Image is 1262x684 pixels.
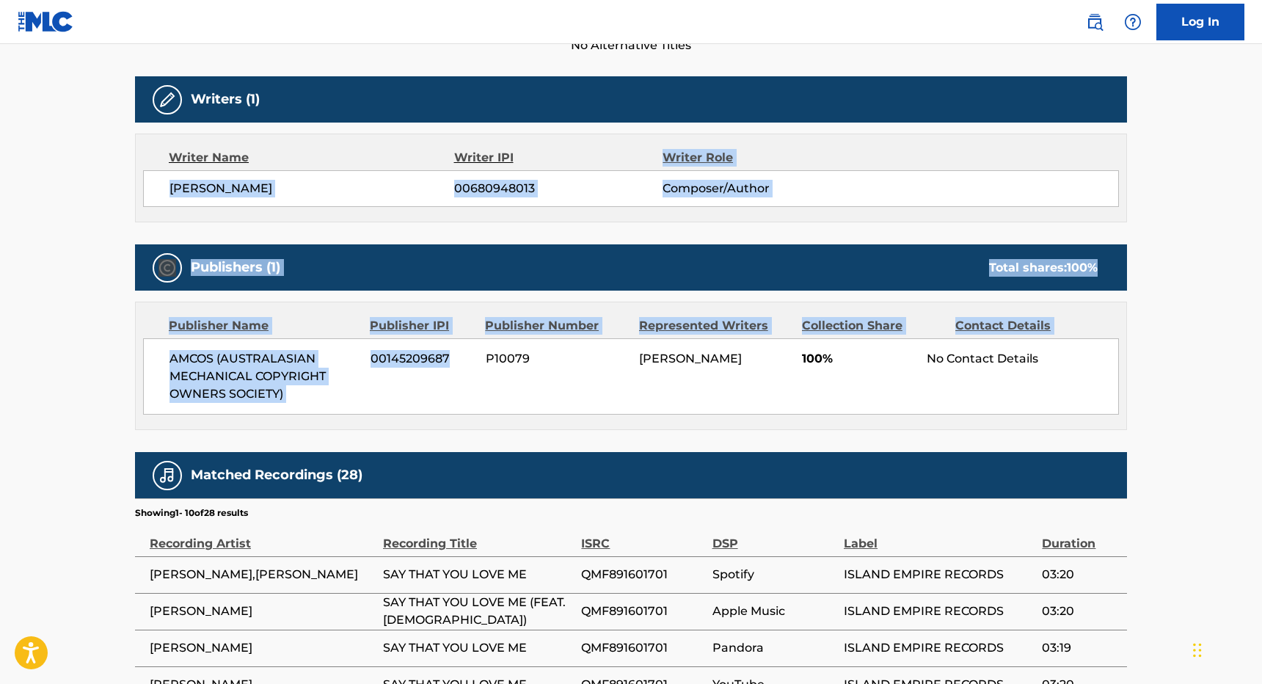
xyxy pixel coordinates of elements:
[1080,7,1109,37] a: Public Search
[158,91,176,109] img: Writers
[802,317,944,335] div: Collection Share
[581,603,704,620] span: QMF891601701
[712,639,837,657] span: Pandora
[1086,13,1104,31] img: search
[1042,520,1120,553] div: Duration
[158,467,176,484] img: Matched Recordings
[844,520,1035,553] div: Label
[1193,628,1202,672] div: Drag
[169,350,360,403] span: AMCOS (AUSTRALASIAN MECHANICAL COPYRIGHT OWNERS SOCIETY)
[150,520,376,553] div: Recording Artist
[150,566,376,583] span: [PERSON_NAME],[PERSON_NAME]
[158,259,176,277] img: Publishers
[135,506,248,520] p: Showing 1 - 10 of 28 results
[581,566,704,583] span: QMF891601701
[639,317,791,335] div: Represented Writers
[169,317,359,335] div: Publisher Name
[1042,566,1120,583] span: 03:20
[712,520,837,553] div: DSP
[383,639,574,657] span: SAY THAT YOU LOVE ME
[663,149,853,167] div: Writer Role
[844,566,1035,583] span: ISLAND EMPIRE RECORDS
[1042,603,1120,620] span: 03:20
[191,467,362,484] h5: Matched Recordings (28)
[383,594,574,629] span: SAY THAT YOU LOVE ME (FEAT. [DEMOGRAPHIC_DATA])
[802,350,916,368] span: 100%
[844,603,1035,620] span: ISLAND EMPIRE RECORDS
[712,603,837,620] span: Apple Music
[581,639,704,657] span: QMF891601701
[485,317,627,335] div: Publisher Number
[191,259,280,276] h5: Publishers (1)
[1189,614,1262,684] iframe: Chat Widget
[955,317,1098,335] div: Contact Details
[581,520,704,553] div: ISRC
[169,149,454,167] div: Writer Name
[370,317,474,335] div: Publisher IPI
[663,180,853,197] span: Composer/Author
[989,259,1098,277] div: Total shares:
[383,566,574,583] span: SAY THAT YOU LOVE ME
[191,91,260,108] h5: Writers (1)
[1156,4,1244,40] a: Log In
[1067,261,1098,274] span: 100 %
[927,350,1118,368] div: No Contact Details
[1118,7,1148,37] div: Help
[454,149,663,167] div: Writer IPI
[18,11,74,32] img: MLC Logo
[844,639,1035,657] span: ISLAND EMPIRE RECORDS
[169,180,454,197] span: [PERSON_NAME]
[1124,13,1142,31] img: help
[150,603,376,620] span: [PERSON_NAME]
[150,639,376,657] span: [PERSON_NAME]
[135,37,1127,54] span: No Alternative Titles
[383,520,574,553] div: Recording Title
[712,566,837,583] span: Spotify
[486,350,628,368] span: P10079
[454,180,663,197] span: 00680948013
[639,352,742,365] span: [PERSON_NAME]
[1042,639,1120,657] span: 03:19
[371,350,475,368] span: 00145209687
